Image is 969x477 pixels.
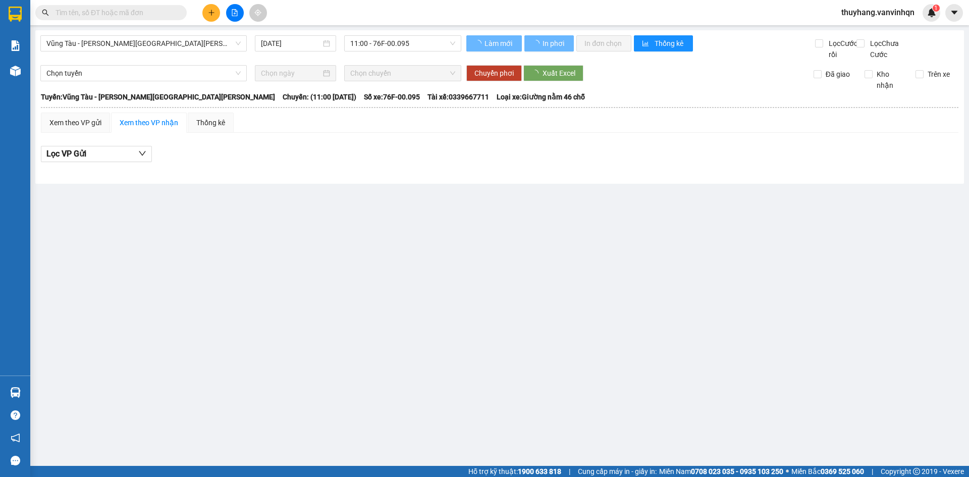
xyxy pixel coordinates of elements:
[873,69,908,91] span: Kho nhận
[691,467,783,475] strong: 0708 023 035 - 0935 103 250
[46,147,86,160] span: Lọc VP Gửi
[10,66,21,76] img: warehouse-icon
[578,466,657,477] span: Cung cấp máy in - giấy in:
[261,38,321,49] input: 14/08/2025
[427,91,489,102] span: Tài xế: 0339667711
[120,117,178,128] div: Xem theo VP nhận
[56,7,175,18] input: Tìm tên, số ĐT hoặc mã đơn
[945,4,963,22] button: caret-down
[524,35,574,51] button: In phơi
[283,91,356,102] span: Chuyến: (11:00 [DATE])
[10,387,21,398] img: warehouse-icon
[934,5,938,12] span: 1
[518,467,561,475] strong: 1900 633 818
[825,38,859,60] span: Lọc Cước rồi
[933,5,940,12] sup: 1
[9,7,22,22] img: logo-vxr
[950,8,959,17] span: caret-down
[655,38,685,49] span: Thống kê
[11,410,20,420] span: question-circle
[261,68,321,79] input: Chọn ngày
[202,4,220,22] button: plus
[350,36,455,51] span: 11:00 - 76F-00.095
[466,65,522,81] button: Chuyển phơi
[872,466,873,477] span: |
[42,9,49,16] span: search
[49,117,101,128] div: Xem theo VP gửi
[138,149,146,157] span: down
[364,91,420,102] span: Số xe: 76F-00.095
[543,38,566,49] span: In phơi
[196,117,225,128] div: Thống kê
[226,4,244,22] button: file-add
[350,66,455,81] span: Chọn chuyến
[532,40,541,47] span: loading
[569,466,570,477] span: |
[642,40,651,48] span: bar-chart
[523,65,583,81] button: Xuất Excel
[41,146,152,162] button: Lọc VP Gửi
[659,466,783,477] span: Miền Nam
[46,66,241,81] span: Chọn tuyến
[11,456,20,465] span: message
[791,466,864,477] span: Miền Bắc
[249,4,267,22] button: aim
[924,69,954,80] span: Trên xe
[46,36,241,51] span: Vũng Tàu - Quảng Ngãi
[466,35,522,51] button: Làm mới
[497,91,585,102] span: Loại xe: Giường nằm 46 chỗ
[927,8,936,17] img: icon-new-feature
[634,35,693,51] button: bar-chartThống kê
[833,6,923,19] span: thuyhang.vanvinhqn
[208,9,215,16] span: plus
[786,469,789,473] span: ⚪️
[474,40,483,47] span: loading
[913,468,920,475] span: copyright
[822,69,854,80] span: Đã giao
[11,433,20,443] span: notification
[231,9,238,16] span: file-add
[10,40,21,51] img: solution-icon
[576,35,631,51] button: In đơn chọn
[866,38,918,60] span: Lọc Chưa Cước
[484,38,514,49] span: Làm mới
[254,9,261,16] span: aim
[821,467,864,475] strong: 0369 525 060
[468,466,561,477] span: Hỗ trợ kỹ thuật:
[41,93,275,101] b: Tuyến: Vũng Tàu - [PERSON_NAME][GEOGRAPHIC_DATA][PERSON_NAME]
